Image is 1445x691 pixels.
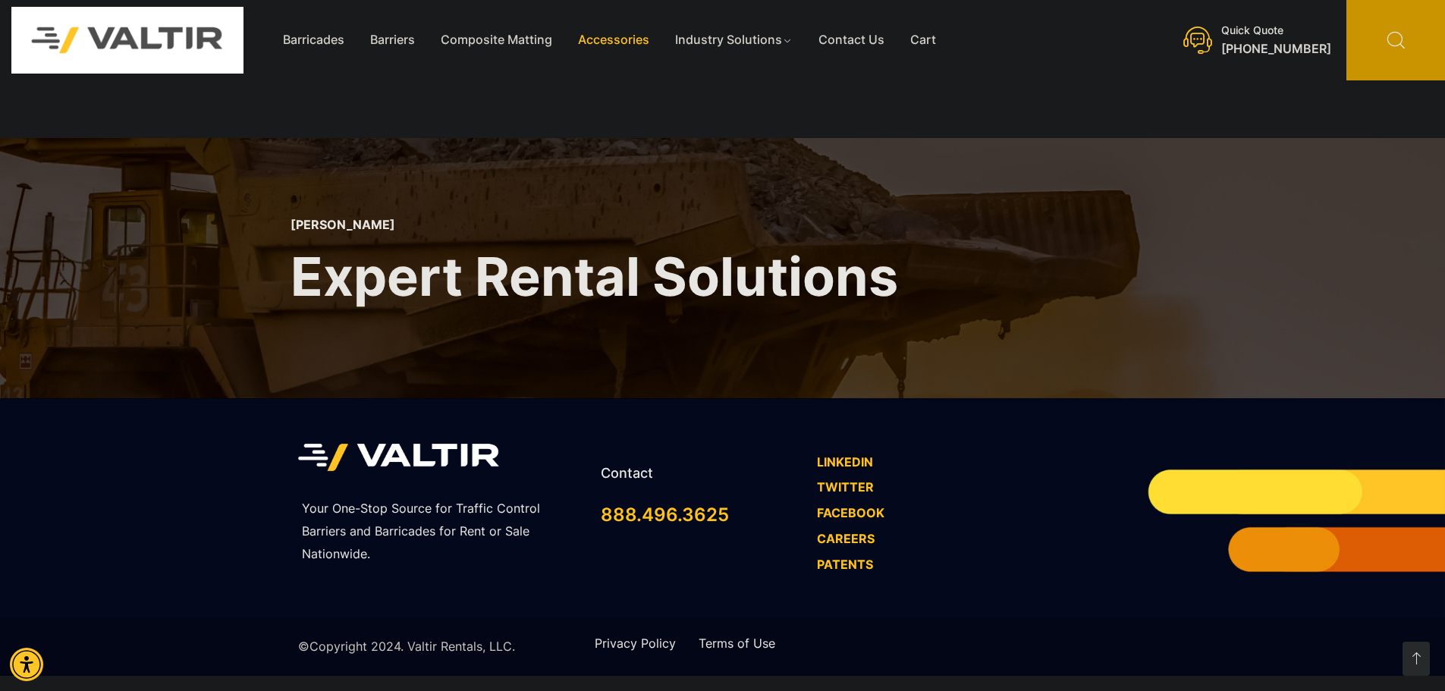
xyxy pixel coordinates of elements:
p: Your One-Stop Source for Traffic Control Barriers and Barricades for Rent or Sale Nationwide. [302,498,582,566]
a: Open this option [1403,642,1430,676]
a: call (888) 496-3625 [1221,41,1331,56]
a: PATENTS [817,557,873,572]
a: Terms of Use [699,636,775,651]
p: ©Copyright 2024. Valtir Rentals, LLC. [298,636,515,658]
a: Barricades [270,29,357,52]
div: Accessibility Menu [10,648,43,681]
a: Cart [897,29,949,52]
h2: Expert Rental Solutions [291,242,898,311]
img: Valtir Rentals [11,7,243,73]
a: TWITTER - open in a new tab [817,479,874,495]
a: CAREERS [817,531,875,546]
a: call 888.496.3625 [601,504,729,526]
a: Privacy Policy [595,636,676,651]
p: [PERSON_NAME] [291,218,898,232]
h2: Contact [601,465,802,482]
a: Accessories [565,29,662,52]
a: FACEBOOK - open in a new tab [817,505,884,520]
a: LINKEDIN - open in a new tab [817,454,873,470]
div: Quick Quote [1221,24,1331,37]
a: Industry Solutions [662,29,806,52]
img: Valtir Rentals [298,436,499,479]
a: Composite Matting [428,29,565,52]
a: Barriers [357,29,428,52]
a: Contact Us [806,29,897,52]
